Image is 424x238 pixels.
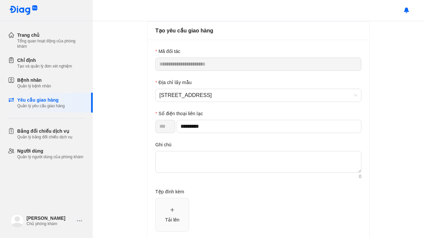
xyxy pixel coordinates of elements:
[17,103,65,109] div: Quản lý yêu cầu giao hàng
[155,48,180,55] label: Mã đối tác
[17,128,73,134] div: Bảng đối chiếu dịch vụ
[17,64,72,69] div: Tạo và quản lý đơn xét nghiệm
[170,208,175,212] span: plus
[17,154,83,160] div: Quản lý người dùng của phòng khám
[17,134,73,140] div: Quản lý bảng đối chiếu dịch vụ
[17,38,85,49] div: Tổng quan hoạt động của phòng khám
[17,57,72,64] div: Chỉ định
[155,26,361,35] div: Tạo yêu cầu giao hàng
[17,97,65,103] div: Yêu cầu giao hàng
[17,77,51,83] div: Bệnh nhân
[159,89,357,102] span: 8 Số 21, Tân Quy, Quận 7, Thành phố Hồ Chí Minh
[155,188,184,195] label: Tệp đính kèm
[165,216,179,223] div: Tải lên
[17,148,83,154] div: Người dùng
[155,141,171,148] label: Ghi chú
[26,215,74,221] div: [PERSON_NAME]
[17,32,85,38] div: Trang chủ
[17,83,51,89] div: Quản lý bệnh nhân
[156,198,189,231] span: plusTải lên
[155,79,191,86] label: Địa chỉ lấy mẫu
[11,214,24,227] img: logo
[155,110,203,117] label: Số điện thoại liên lạc
[9,5,38,16] img: logo
[26,221,74,226] div: Chủ phòng khám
